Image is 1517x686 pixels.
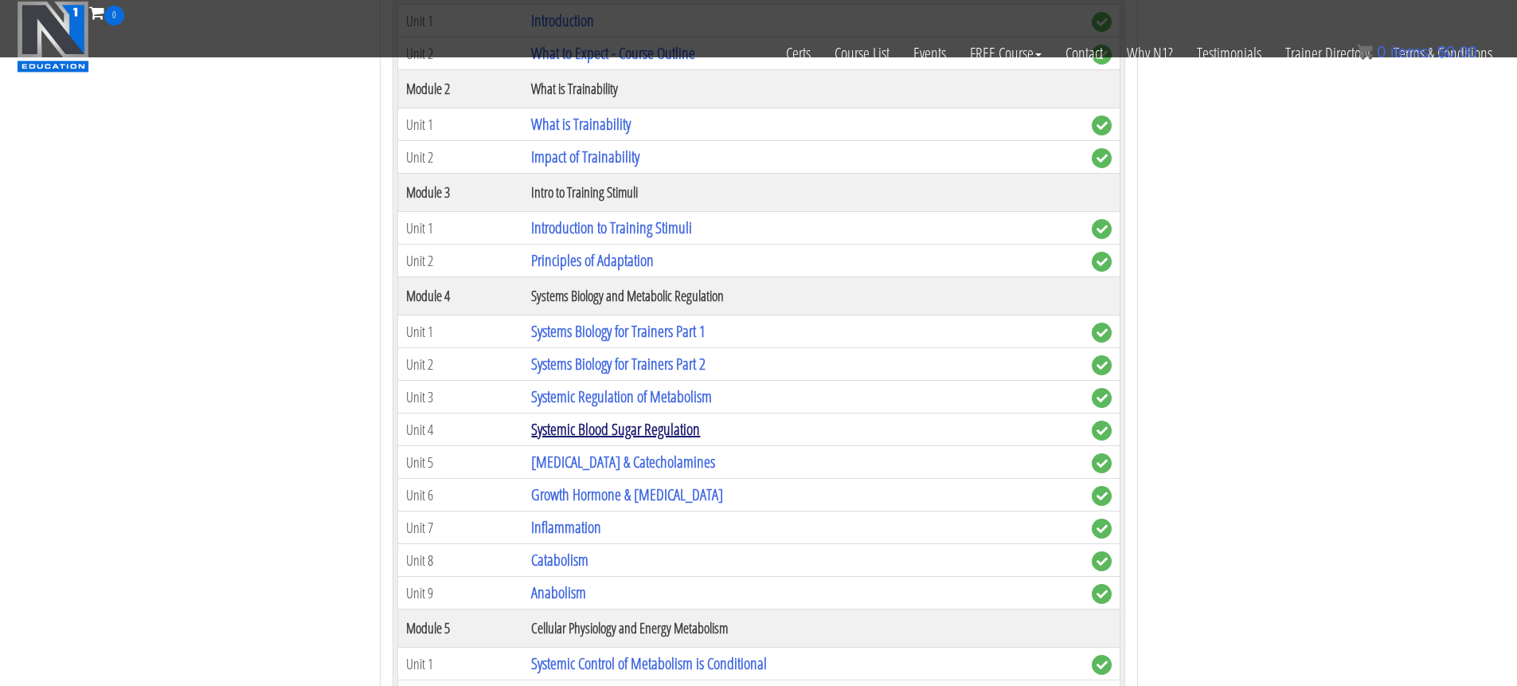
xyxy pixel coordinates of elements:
span: 0 [1377,43,1386,61]
a: Impact of Trainability [531,146,639,167]
a: Systemic Control of Metabolism is Conditional [531,653,767,674]
td: Unit 1 [397,108,523,141]
a: Systems Biology for Trainers Part 1 [531,320,706,342]
th: Intro to Training Stimuli [523,174,1083,212]
td: Unit 7 [397,512,523,544]
th: Systems Biology and Metabolic Regulation [523,277,1083,316]
span: complete [1092,421,1112,441]
a: Systemic Blood Sugar Regulation [531,418,700,440]
span: complete [1092,116,1112,135]
img: website_grey.svg [25,41,38,54]
th: Module 4 [397,277,523,316]
a: Contact [1054,25,1115,81]
td: Unit 1 [397,212,523,245]
td: Unit 9 [397,577,523,610]
td: Unit 4 [397,414,523,446]
td: Unit 2 [397,245,523,277]
img: logo_orange.svg [25,25,38,38]
span: items: [1390,43,1433,61]
img: n1-education [17,1,89,73]
span: complete [1092,219,1112,239]
a: Catabolism [531,549,588,570]
td: Unit 2 [397,348,523,381]
a: Certs [774,25,823,81]
a: What is Trainability [531,113,631,135]
div: Domain: [DOMAIN_NAME] [41,41,175,54]
th: Module 3 [397,174,523,212]
span: complete [1092,486,1112,506]
th: Module 2 [397,70,523,108]
a: Systems Biology for Trainers Part 2 [531,353,706,374]
img: tab_keywords_by_traffic_grey.svg [158,92,171,105]
td: Unit 6 [397,479,523,512]
a: 0 [89,2,124,23]
th: What is Trainability [523,70,1083,108]
span: complete [1092,519,1112,539]
a: Introduction to Training Stimuli [531,217,692,238]
td: Unit 3 [397,381,523,414]
span: $ [1437,43,1446,61]
a: Events [901,25,958,81]
a: Systemic Regulation of Metabolism [531,386,712,407]
bdi: 0.00 [1437,43,1477,61]
span: complete [1092,323,1112,343]
td: Unit 8 [397,544,523,577]
div: Domain Overview [61,94,143,104]
span: complete [1092,551,1112,571]
th: Module 5 [397,610,523,648]
span: complete [1092,453,1112,473]
a: Growth Hormone & [MEDICAL_DATA] [531,484,723,505]
img: tab_domain_overview_orange.svg [43,92,56,105]
span: complete [1092,252,1112,272]
td: Unit 1 [397,316,523,348]
span: complete [1092,655,1112,675]
a: Terms & Conditions [1382,25,1504,81]
th: Cellular Physiology and Energy Metabolism [523,610,1083,648]
a: Course List [823,25,901,81]
a: Anabolism [531,582,586,603]
img: icon11.png [1357,44,1373,60]
td: Unit 2 [397,141,523,174]
a: Trainer Directory [1273,25,1382,81]
div: Keywords by Traffic [176,94,268,104]
td: Unit 5 [397,446,523,479]
div: v 4.0.25 [45,25,78,38]
span: complete [1092,148,1112,168]
span: complete [1092,388,1112,408]
td: Unit 1 [397,648,523,680]
a: Inflammation [531,516,601,538]
a: 0 items: $0.00 [1357,43,1477,61]
a: Testimonials [1185,25,1273,81]
span: 0 [104,6,124,25]
span: complete [1092,584,1112,604]
a: [MEDICAL_DATA] & Catecholamines [531,451,715,472]
span: complete [1092,355,1112,375]
a: Why N1? [1115,25,1185,81]
a: Principles of Adaptation [531,249,654,271]
a: FREE Course [958,25,1054,81]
